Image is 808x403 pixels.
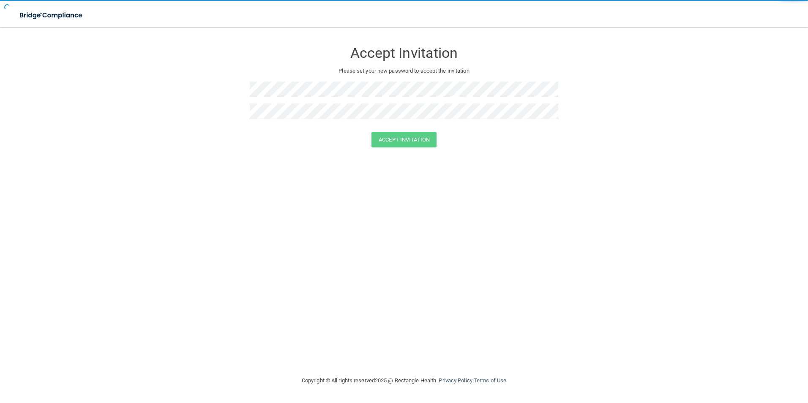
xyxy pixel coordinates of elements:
div: Copyright © All rights reserved 2025 @ Rectangle Health | | [250,367,558,394]
p: Please set your new password to accept the invitation [256,66,552,76]
a: Privacy Policy [439,377,472,384]
button: Accept Invitation [371,132,437,147]
a: Terms of Use [474,377,506,384]
h3: Accept Invitation [250,45,558,61]
img: bridge_compliance_login_screen.278c3ca4.svg [13,7,90,24]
